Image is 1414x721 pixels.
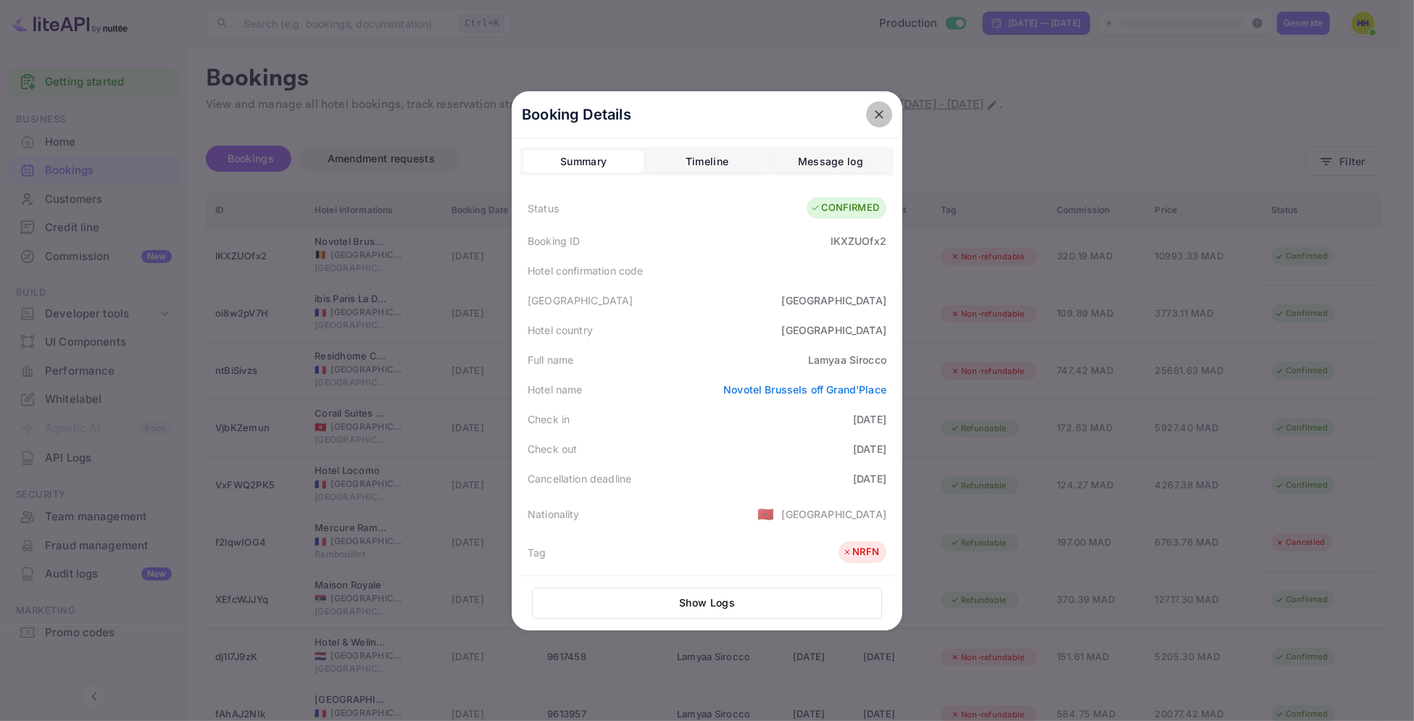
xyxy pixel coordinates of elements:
[810,201,879,215] div: CONFIRMED
[781,322,886,338] div: [GEOGRAPHIC_DATA]
[523,150,644,173] button: Summary
[842,545,879,559] div: NRFN
[528,471,631,486] div: Cancellation deadline
[528,322,593,338] div: Hotel country
[560,153,607,170] div: Summary
[866,101,892,128] button: close
[528,201,559,216] div: Status
[528,293,633,308] div: [GEOGRAPHIC_DATA]
[532,588,882,619] button: Show Logs
[528,412,570,427] div: Check in
[528,352,573,367] div: Full name
[528,441,577,457] div: Check out
[781,507,886,522] div: [GEOGRAPHIC_DATA]
[808,352,886,367] div: Lamyaa Sirocco
[853,441,886,457] div: [DATE]
[686,153,728,170] div: Timeline
[781,293,886,308] div: [GEOGRAPHIC_DATA]
[798,153,863,170] div: Message log
[646,150,767,173] button: Timeline
[522,104,631,125] p: Booking Details
[853,471,886,486] div: [DATE]
[528,382,583,397] div: Hotel name
[770,150,891,173] button: Message log
[528,233,581,249] div: Booking ID
[528,545,546,560] div: Tag
[831,233,886,249] div: lKXZUOfx2
[757,501,774,527] span: United States
[528,263,643,278] div: Hotel confirmation code
[528,507,580,522] div: Nationality
[723,383,886,396] a: Novotel Brussels off Grand'Place
[853,412,886,427] div: [DATE]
